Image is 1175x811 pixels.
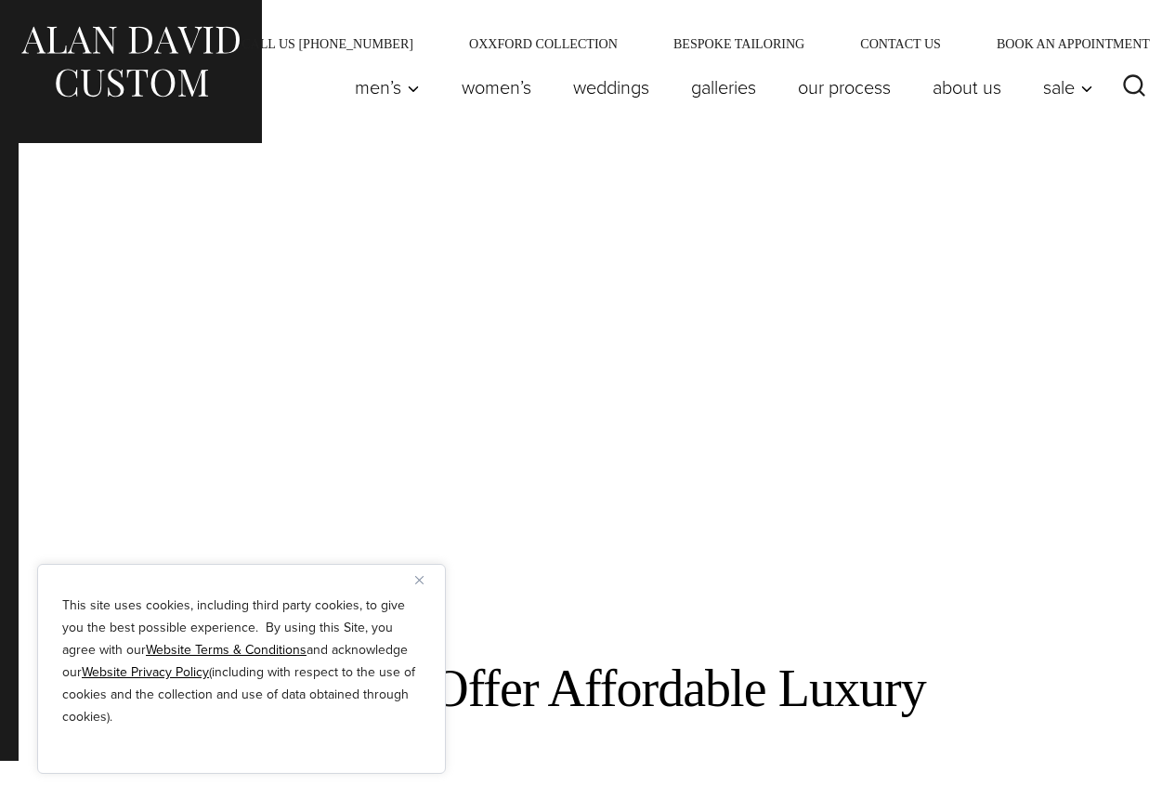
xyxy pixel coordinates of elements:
a: About Us [912,69,1023,106]
a: Galleries [671,69,777,106]
button: Close [415,569,437,591]
a: Our Process [777,69,912,106]
a: Oxxford Collection [441,37,646,50]
span: Sale [1043,78,1093,97]
a: Website Privacy Policy [82,662,209,682]
a: Book an Appointment [969,37,1156,50]
span: Men’s [355,78,420,97]
a: Website Terms & Conditions [146,640,307,660]
a: Women’s [441,69,553,106]
a: weddings [553,69,671,106]
p: This site uses cookies, including third party cookies, to give you the best possible experience. ... [62,595,421,728]
h2: Custom Ties Offer Affordable Luxury [167,657,1026,720]
nav: Secondary Navigation [214,37,1156,50]
img: Close [415,576,424,584]
a: Contact Us [832,37,969,50]
a: Bespoke Tailoring [646,37,832,50]
nav: Primary Navigation [334,69,1103,106]
button: View Search Form [1112,65,1156,110]
a: Call Us [PHONE_NUMBER] [214,37,441,50]
img: Alan David Custom [19,20,242,103]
